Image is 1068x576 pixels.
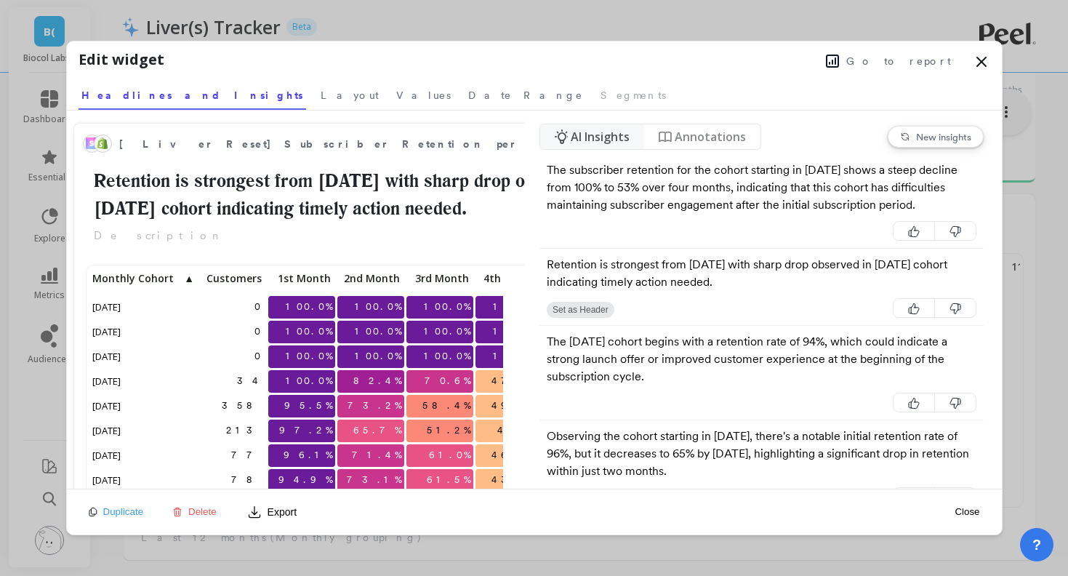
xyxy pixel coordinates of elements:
span: 100.0% [352,345,404,367]
span: 71.4% [349,444,404,466]
span: [DATE] [89,420,125,441]
nav: Tabs [79,76,990,110]
div: Toggle SortBy [268,268,337,293]
span: Duplicate [103,506,144,517]
p: 2nd Month [337,268,404,289]
span: [DATE] [89,321,125,343]
span: 47.1% [489,370,542,392]
img: duplicate icon [89,508,97,516]
span: 2nd Month [340,273,400,284]
span: Headlines and Insights [81,88,303,103]
span: [DATE] [89,469,125,491]
span: 96.1% [281,444,335,466]
button: Delete [168,505,221,518]
span: 43.6% [489,469,542,491]
span: [DATE] [89,395,125,417]
span: 73.1% [344,469,404,491]
span: [Liver Reset] Subscriber Retention per Cohort [119,137,587,152]
p: Description [83,228,639,244]
span: Monthly Cohort [92,273,182,284]
span: Customers [202,273,262,284]
span: Date Range [468,88,583,103]
span: 61.5% [424,469,473,491]
span: 100.0% [352,296,404,318]
span: 3rd Month [409,273,469,284]
p: Observing the cohort starting in [DATE], there's a notable initial retention rate of 96%, but it ... [547,428,976,480]
span: 78 [228,469,266,491]
span: 82.4% [350,370,404,392]
button: ? [1020,528,1053,561]
span: 100.0% [283,296,335,318]
span: [DATE] [89,345,125,367]
button: Duplicate [84,505,148,518]
span: 45.5% [494,420,542,441]
span: 61.0% [426,444,473,466]
span: 77 [228,444,266,466]
p: The subscriber retention for the cohort starting in [DATE] shows a steep decline from 100% to 53%... [547,161,976,214]
img: api.shopify.svg [97,137,108,149]
button: Go to report [822,52,955,71]
span: ▲ [182,273,194,284]
span: 100.0% [421,296,473,318]
span: [Liver Reset] Subscriber Retention per Cohort [119,134,593,154]
span: 70.6% [422,370,473,392]
h1: Edit widget [79,49,164,71]
button: New insights [888,126,984,148]
span: 1st Month [271,273,331,284]
p: 4th Month [475,268,542,289]
div: Toggle SortBy [475,268,544,293]
span: 97.2% [276,420,335,441]
span: AI Insights [571,128,630,145]
span: 4th Month [478,273,538,284]
span: 73.2% [345,395,404,417]
span: 100.0% [421,345,473,367]
span: [DATE] [89,370,125,392]
p: Retention is strongest from [DATE] with sharp drop observed in [DATE] cohort indicating timely ac... [547,256,976,291]
span: Delete [188,506,217,517]
span: 100.0% [421,321,473,343]
span: 34 [234,370,266,392]
span: 213 [223,420,266,441]
span: Segments [601,88,666,103]
button: Set as Header [547,302,614,318]
p: Monthly Cohort [89,268,198,289]
span: 100.0% [490,296,542,318]
span: Annotations [675,128,746,145]
h2: Retention is strongest from [DATE] with sharp drop observed in [DATE] cohort indicating timely ac... [83,167,639,222]
span: 51.2% [424,420,473,441]
span: 100.0% [283,321,335,343]
p: 1st Month [268,268,335,289]
span: Values [396,88,451,103]
span: 95.5% [281,395,335,417]
button: Close [950,505,984,518]
span: 65.7% [350,420,404,441]
span: 100.0% [283,370,335,392]
span: [DATE] [89,444,125,466]
span: Layout [321,88,379,103]
span: 358 [219,395,266,417]
p: Customers [199,268,266,289]
span: 100.0% [490,345,542,367]
div: Toggle SortBy [89,268,158,293]
span: 100.0% [352,321,404,343]
span: 100.0% [490,321,542,343]
span: Go to report [846,54,951,68]
span: 0 [252,296,266,318]
button: Export [241,500,302,524]
p: The [DATE] cohort begins with a retention rate of 94%, which could indicate a strong launch offer... [547,333,976,385]
span: 0 [252,321,266,343]
p: 3rd Month [406,268,473,289]
span: ? [1032,535,1041,555]
div: Toggle SortBy [406,268,475,293]
span: 58.4% [419,395,473,417]
span: [DATE] [89,296,125,318]
img: api.skio.svg [86,137,97,149]
div: Toggle SortBy [337,268,406,293]
span: 46.8% [489,444,542,466]
span: 94.9% [276,469,335,491]
span: 49.2% [489,395,542,417]
div: Toggle SortBy [198,268,268,293]
span: New insights [916,131,971,143]
span: 100.0% [283,345,335,367]
span: 0 [252,345,266,367]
